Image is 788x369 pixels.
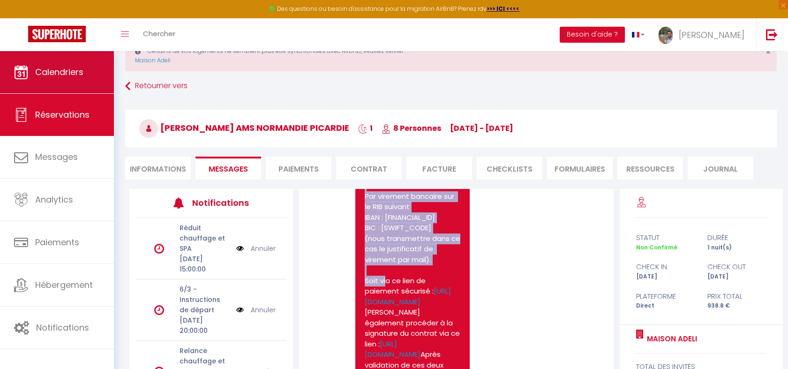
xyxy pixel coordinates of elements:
div: Plateforme [630,291,701,302]
span: Calendriers [35,66,83,78]
div: durée [701,232,773,243]
div: [DATE] [630,272,701,281]
span: Messages [209,164,248,174]
li: Informations [125,157,191,180]
span: Réservations [35,109,90,120]
div: [DATE] [701,272,773,281]
a: Annuler [251,243,276,254]
div: 938.8 € [701,301,773,310]
h3: Notifications [192,192,255,213]
a: Maison Adeli [643,333,697,345]
a: >>> ICI <<<< [487,5,519,13]
div: check in [630,261,701,272]
li: Journal [688,157,753,180]
img: ... [659,27,673,44]
div: check out [701,261,773,272]
span: Non Confirmé [636,243,677,251]
a: [URL][DOMAIN_NAME] [365,339,420,360]
div: Prix total [701,291,773,302]
img: Super Booking [28,26,86,42]
button: Close [765,48,771,56]
div: statut [630,232,701,243]
span: [PERSON_NAME] [679,29,744,41]
p: 6/3 - Instructions de départ [180,284,230,315]
p: [DATE] 20:00:00 [180,315,230,336]
div: Direct [630,301,701,310]
li: Facture [406,157,472,180]
a: [URL][DOMAIN_NAME] [365,286,451,307]
p: [DATE] 15:00:00 [180,254,230,274]
li: Ressources [617,157,683,180]
span: Hébergement [35,279,93,291]
a: Annuler [251,305,276,315]
span: Analytics [35,194,73,205]
span: Chercher [143,29,175,38]
span: Paiements [35,236,79,248]
p: Réduit chauffage et SPA [180,223,230,254]
div: 1 nuit(s) [701,243,773,252]
span: 8 Personnes [382,123,441,134]
img: NO IMAGE [236,243,244,254]
a: Maison Adeli [135,56,171,64]
a: ... [PERSON_NAME] [652,18,756,51]
span: × [765,46,771,58]
li: FORMULAIRES [547,157,613,180]
span: [DATE] - [DATE] [450,123,513,134]
button: Besoin d'aide ? [560,27,625,43]
a: Retourner vers [125,78,777,95]
li: CHECKLISTS [477,157,542,180]
li: Contrat [336,157,402,180]
span: [PERSON_NAME] AMS NORMANDIE PICARDIE [139,122,349,134]
a: Chercher [136,18,182,51]
span: Messages [35,151,78,163]
img: NO IMAGE [236,305,244,315]
span: Notifications [36,322,89,333]
li: Paiements [266,157,331,180]
div: Certains de vos logements ne semblent plus être synchronisés avec Airbnb, veuillez vérifier : [125,40,777,71]
img: logout [766,29,778,40]
span: 1 [358,123,373,134]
